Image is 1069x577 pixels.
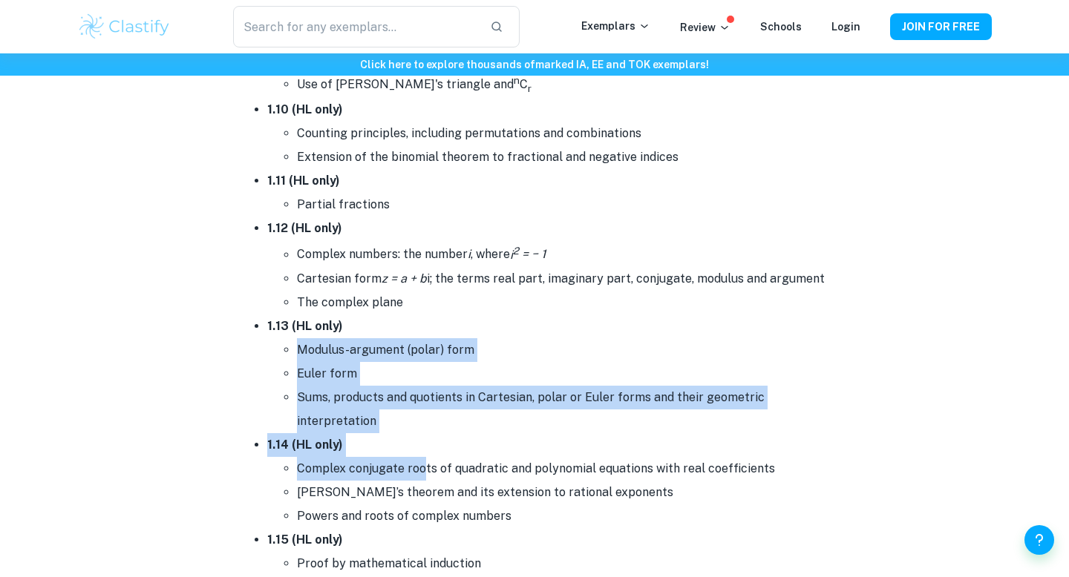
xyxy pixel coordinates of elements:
[1024,525,1054,555] button: Help and Feedback
[297,552,831,576] li: Proof by mathematical induction
[267,102,343,116] strong: 1.10 (HL only)
[510,248,519,262] i: i
[3,56,1066,73] h6: Click here to explore thousands of marked IA, EE and TOK exemplars !
[297,267,831,291] li: Cartesian form i; the terms real part, imaginary part, conjugate, modulus and argument
[267,221,342,235] strong: 1.12 (HL only)
[513,244,519,256] sup: 2
[831,21,860,33] a: Login
[528,82,532,94] sub: r
[297,122,831,145] li: Counting principles, including permutations and combinations
[297,457,831,481] li: Complex conjugate roots of quadratic and polynomial equations with real coefficients
[297,240,831,266] li: Complex numbers: the number , where
[297,504,831,528] li: Powers and roots of complex numbers
[267,438,343,452] strong: 1.14 (HL only)
[267,174,340,188] strong: 1.11 (HL only)
[267,533,343,547] strong: 1.15 (HL only)
[581,18,650,34] p: Exemplars
[267,319,343,333] strong: 1.13 (HL only)
[468,248,471,262] i: i
[297,193,831,217] li: Partial fractions
[297,362,831,386] li: Euler form
[760,21,802,33] a: Schools
[890,13,992,40] button: JOIN FOR FREE
[297,70,831,98] li: Use of [PERSON_NAME]'s triangle and C
[297,481,831,504] li: [PERSON_NAME]’s theorem and its extension to rational exponents
[233,6,478,47] input: Search for any exemplars...
[297,338,831,362] li: Modulus-argument (polar) form
[297,291,831,314] li: The complex plane
[514,74,520,86] sup: n
[297,145,831,169] li: Extension of the binomial theorem to fractional and negative indices
[382,271,427,286] i: z = a + b
[297,386,831,433] li: Sums, products and quotients in Cartesian, polar or Euler forms and their geometric interpretation
[522,248,546,262] i: = − 1
[680,19,730,36] p: Review
[77,12,171,42] img: Clastify logo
